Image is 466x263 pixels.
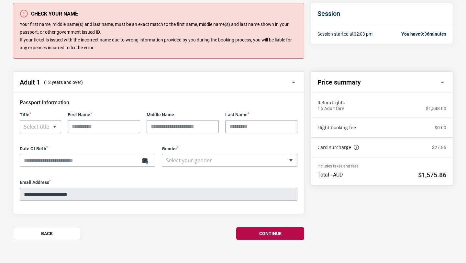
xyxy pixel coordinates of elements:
[20,146,155,152] label: Date Of Birth
[162,154,297,167] span: Select your gender
[20,21,297,51] p: Your first name, middle name(s) and last name, must be an exact match to the first name, middle n...
[236,227,304,240] button: Continue
[20,99,297,106] h3: Passport Information
[317,10,446,17] h2: Session
[162,146,297,152] label: Gender
[225,112,297,118] label: Last Name
[147,112,219,118] label: Middle Name
[401,31,446,37] p: You have minutes
[68,112,140,118] label: First Name
[420,31,429,37] span: 9:36
[20,120,61,133] span: Select title
[20,112,61,118] label: Title
[13,72,304,93] button: Adult 1 (12 years and over)
[435,125,446,131] p: $0.00
[44,79,83,86] span: (12 years and over)
[426,106,446,111] p: $1,548.00
[317,78,361,86] h2: Price summary
[20,180,297,185] label: Email Address
[317,106,344,111] p: 1 x Adult fare
[418,171,446,179] h2: $1,575.86
[317,124,356,131] a: Flight booking fee
[24,123,49,130] span: Select title
[317,164,446,168] p: Includes taxes and fees
[166,157,212,164] span: Select your gender
[317,31,372,37] p: Session started at
[317,144,359,151] a: Card surcharge
[20,10,297,17] h3: Check your name
[20,78,40,86] h2: Adult 1
[317,99,446,106] span: Return flights
[317,172,343,178] p: Total - AUD
[311,72,453,93] button: Price summary
[432,145,446,150] p: $27.86
[354,31,372,37] span: 02:03 pm
[13,227,81,240] button: Back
